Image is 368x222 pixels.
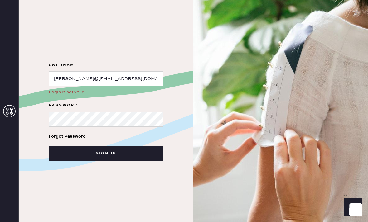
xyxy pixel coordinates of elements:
[49,133,86,140] div: Forgot Password
[49,102,163,109] label: Password
[338,194,365,221] iframe: Front Chat
[49,127,86,146] a: Forgot Password
[49,89,163,96] div: Login is not valid
[49,61,163,69] label: Username
[49,146,163,161] button: Sign in
[49,71,163,86] input: e.g. john@doe.com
